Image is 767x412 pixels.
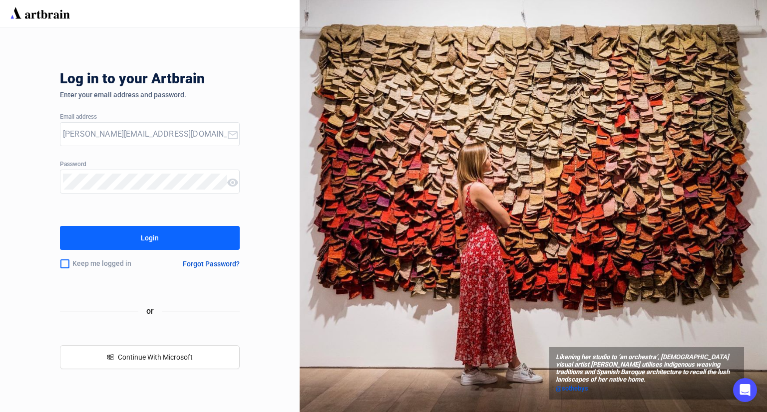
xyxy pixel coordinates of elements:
[556,385,588,392] span: @sothebys
[556,354,738,384] span: Likening her studio to ‘an orchestra’, [DEMOGRAPHIC_DATA] visual artist [PERSON_NAME] utilises in...
[183,260,240,268] div: Forgot Password?
[60,161,240,168] div: Password
[60,226,240,250] button: Login
[107,354,114,361] span: windows
[60,345,240,369] button: windowsContinue With Microsoft
[60,114,240,121] div: Email address
[138,305,162,317] span: or
[60,253,159,274] div: Keep me logged in
[60,91,240,99] div: Enter your email address and password.
[733,378,757,402] div: Open Intercom Messenger
[118,353,193,361] span: Continue With Microsoft
[63,126,227,142] input: Your Email
[60,71,360,91] div: Log in to your Artbrain
[556,384,738,394] a: @sothebys
[141,230,159,246] div: Login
